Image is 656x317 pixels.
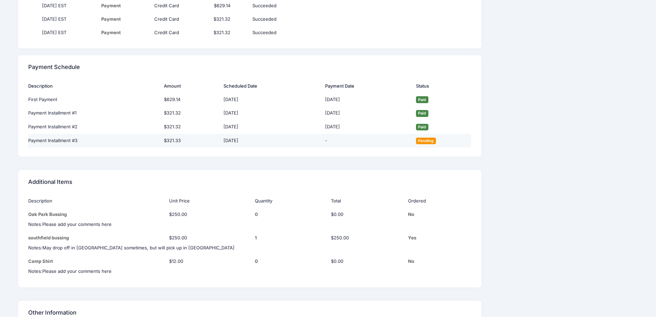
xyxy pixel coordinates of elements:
[28,221,471,231] td: Notes:
[250,12,416,26] td: Succeeded
[28,268,471,278] td: Notes:
[166,208,252,221] td: $250.00
[322,79,413,93] th: Payment Date
[28,26,84,39] td: [DATE] EST
[220,93,322,107] td: [DATE]
[220,79,322,93] th: Scheduled Date
[250,26,416,39] td: Succeeded
[327,255,405,268] td: $0.00
[28,208,166,221] td: Oak Park Bussing
[28,245,471,255] td: Notes:
[194,26,250,39] td: $321.32
[28,93,161,107] td: First Payment
[322,93,413,107] td: [DATE]
[194,12,250,26] td: $321.32
[28,231,166,245] td: southfield bussing
[160,134,220,148] td: $321.33
[322,134,413,148] td: -
[28,107,161,120] td: Payment Installment #1
[408,235,471,241] div: Yes
[84,12,139,26] td: Payment
[160,79,220,93] th: Amount
[28,12,84,26] td: [DATE] EST
[28,172,72,192] h4: Additional Items
[42,268,112,275] div: Click Pencil to edit...
[255,211,324,218] div: 0
[160,120,220,134] td: $321.32
[28,120,161,134] td: Payment Installment #2
[160,107,220,120] td: $321.32
[160,93,220,107] td: $629.14
[220,134,322,148] td: [DATE]
[28,79,161,93] th: Description
[413,79,471,93] th: Status
[166,231,252,245] td: $250.00
[251,194,327,208] th: Quantity
[408,211,471,218] div: No
[42,245,235,251] div: Click Pencil to edit...
[220,120,322,134] td: [DATE]
[166,194,252,208] th: Unit Price
[416,138,436,144] span: Pending
[220,107,322,120] td: [DATE]
[28,134,161,148] td: Payment Installment #3
[408,258,471,265] div: No
[405,194,471,208] th: Ordered
[28,194,166,208] th: Description
[42,221,112,228] div: Click Pencil to edit...
[28,57,80,77] h4: Payment Schedule
[28,255,166,268] td: Camp Shirt
[416,124,428,130] span: Paid
[84,26,139,39] td: Payment
[255,258,324,265] div: 0
[255,235,324,241] div: 1
[166,255,252,268] td: $12.00
[416,110,428,117] span: Paid
[327,194,405,208] th: Total
[139,12,194,26] td: Credit Card
[139,26,194,39] td: Credit Card
[327,208,405,221] td: $0.00
[327,231,405,245] td: $250.00
[416,96,428,103] span: Paid
[322,120,413,134] td: [DATE]
[322,107,413,120] td: [DATE]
